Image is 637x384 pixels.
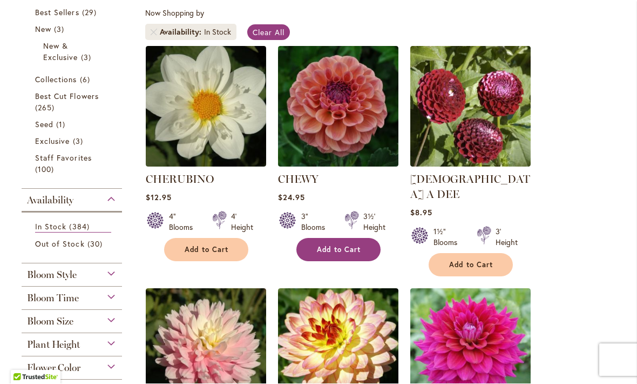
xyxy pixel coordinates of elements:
span: 1 [56,119,68,130]
span: New & Exclusive [43,41,78,63]
div: 3½' Height [363,211,385,233]
div: 3" Blooms [301,211,331,233]
span: Collections [35,75,77,85]
span: Staff Favorites [35,153,92,163]
a: Best Sellers [35,7,111,18]
button: Add to Cart [429,254,513,277]
a: Exclusive [35,136,111,147]
div: 4' Height [231,211,253,233]
span: 29 [82,7,99,18]
span: Bloom Size [27,316,73,328]
a: Staff Favorites [35,153,111,175]
span: In Stock [35,222,66,232]
span: Flower Color [27,362,80,374]
a: Remove Availability In Stock [151,29,157,36]
button: Add to Cart [296,239,381,262]
span: 6 [80,74,93,85]
a: New [35,24,111,35]
span: New [35,24,51,35]
a: [DEMOGRAPHIC_DATA] A DEE [410,173,530,201]
span: Availability [160,27,204,38]
img: CHEWY [278,47,398,167]
div: 1½" Blooms [433,227,464,248]
span: 3 [81,52,94,63]
span: 3 [73,136,86,147]
div: 4" Blooms [169,211,199,233]
span: 100 [35,164,57,175]
iframe: Launch Accessibility Center [8,346,38,376]
span: Bloom Time [27,293,79,304]
a: In Stock 384 [35,221,111,233]
span: Seed [35,120,53,130]
span: 3 [54,24,67,35]
span: Now Shopping by [145,8,204,18]
div: 3' Height [496,227,518,248]
span: 30 [87,239,105,250]
span: Bloom Style [27,269,77,281]
a: CHEWY [278,173,318,186]
a: CHERUBINO [146,173,214,186]
span: Add to Cart [185,246,229,255]
span: $24.95 [278,193,305,203]
span: Best Cut Flowers [35,91,99,102]
span: 265 [35,102,57,114]
span: 384 [69,221,92,233]
span: Plant Height [27,339,80,351]
a: Best Cut Flowers [35,91,111,114]
button: Add to Cart [164,239,248,262]
div: In Stock [204,27,231,38]
span: Best Sellers [35,8,79,18]
span: Clear All [253,28,284,38]
a: Seed [35,119,111,130]
img: CHICK A DEE [410,47,531,167]
span: $8.95 [410,208,432,218]
span: $12.95 [146,193,172,203]
a: New &amp; Exclusive [43,41,103,63]
span: Availability [27,195,73,207]
span: Add to Cart [449,261,493,270]
span: Out of Stock [35,239,85,249]
a: Clear All [247,25,290,41]
img: CHERUBINO [146,47,266,167]
span: Exclusive [35,136,70,147]
a: Collections [35,74,111,85]
a: CHERUBINO [146,159,266,169]
a: CHICK A DEE [410,159,531,169]
a: CHEWY [278,159,398,169]
a: Out of Stock 30 [35,239,111,250]
span: Add to Cart [317,246,361,255]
